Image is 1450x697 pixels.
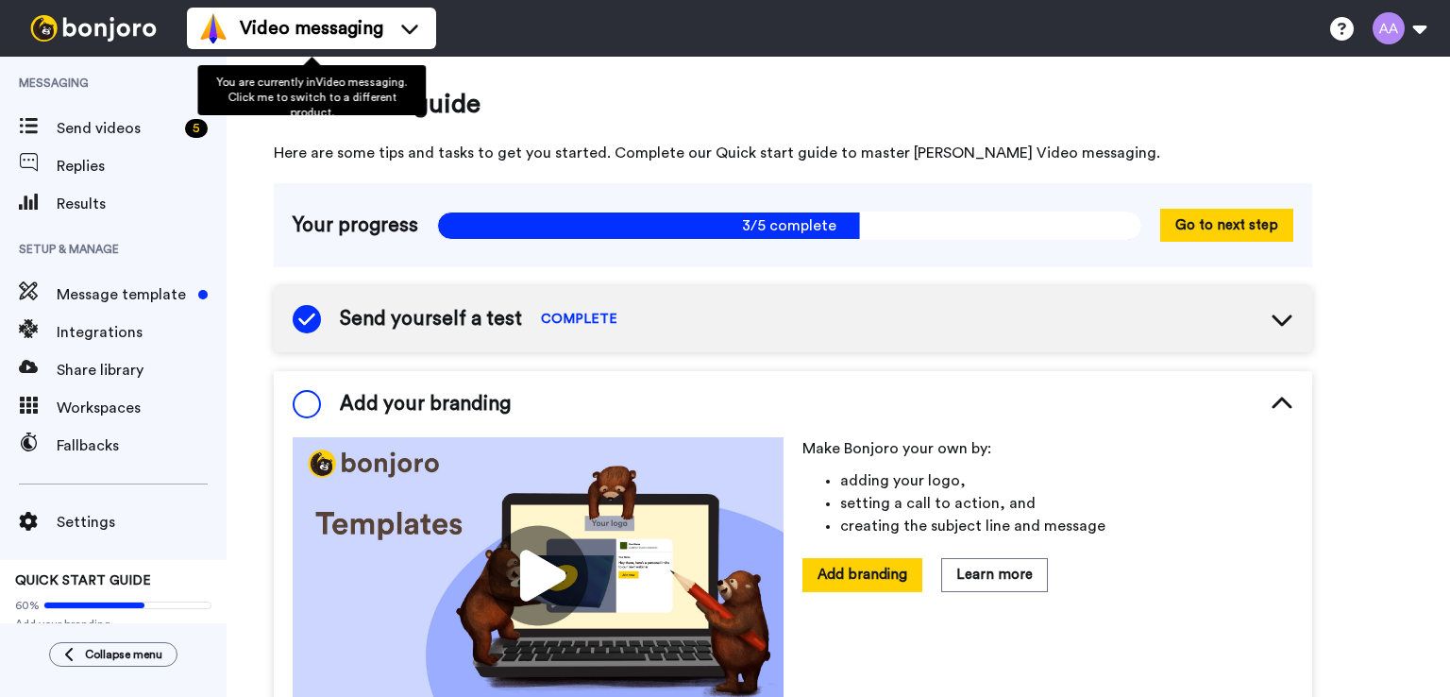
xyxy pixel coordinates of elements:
[216,76,407,118] span: You are currently in Video messaging . Click me to switch to a different product.
[198,13,228,43] img: vm-color.svg
[802,437,1293,460] p: Make Bonjoro your own by:
[185,119,208,138] div: 5
[274,85,1312,123] span: Quick start guide
[57,193,227,215] span: Results
[840,515,1293,537] li: creating the subject line and message
[49,642,177,667] button: Collapse menu
[85,647,162,662] span: Collapse menu
[840,469,1293,492] li: adding your logo,
[840,492,1293,515] li: setting a call to action, and
[941,558,1048,591] button: Learn more
[57,321,227,344] span: Integrations
[15,598,40,613] span: 60%
[437,212,1141,240] span: 3/5 complete
[274,142,1312,164] span: Here are some tips and tasks to get you started. Complete our Quick start guide to master [PERSON...
[1160,209,1293,242] button: Go to next step
[240,15,383,42] span: Video messaging
[15,574,151,587] span: QUICK START GUIDE
[293,212,418,240] span: Your progress
[541,310,617,329] span: COMPLETE
[57,155,227,178] span: Replies
[15,617,211,632] span: Add your branding
[340,305,522,333] span: Send yourself a test
[57,359,227,382] span: Share library
[57,283,191,306] span: Message template
[57,511,227,534] span: Settings
[57,117,177,140] span: Send videos
[57,397,227,419] span: Workspaces
[23,15,164,42] img: bj-logo-header-white.svg
[802,558,922,591] button: Add branding
[340,390,511,418] span: Add your branding
[57,434,227,457] span: Fallbacks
